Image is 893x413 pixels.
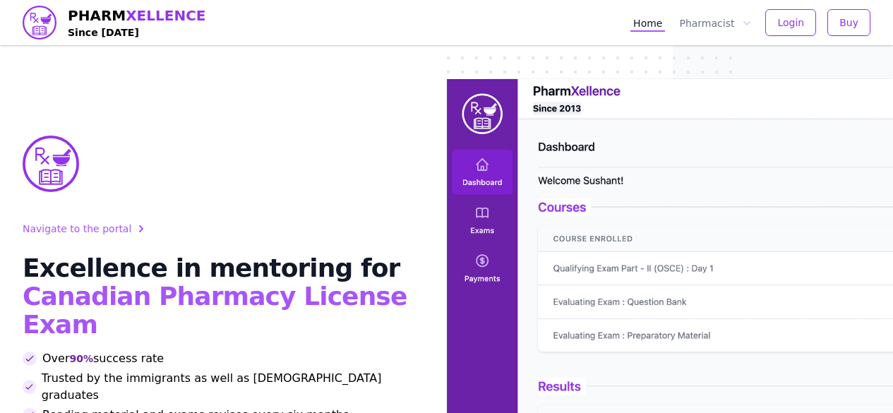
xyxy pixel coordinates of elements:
span: XELLENCE [126,7,205,24]
span: Canadian Pharmacy License Exam [23,282,407,339]
img: PharmXellence logo [23,6,56,40]
span: Trusted by the immigrants as well as [DEMOGRAPHIC_DATA] graduates [42,370,413,404]
span: Navigate to the portal [23,222,131,236]
h4: Since [DATE] [68,25,206,40]
span: 90% [69,352,93,366]
span: PHARM [68,6,206,25]
button: Buy [827,9,870,36]
span: Buy [839,16,858,30]
span: Excellence in mentoring for [23,253,400,282]
span: Login [777,16,804,30]
a: Home [630,13,665,32]
span: Over success rate [42,350,164,367]
button: Login [765,9,816,36]
img: PharmXellence Logo [23,136,79,192]
button: Pharmacist [676,13,754,32]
